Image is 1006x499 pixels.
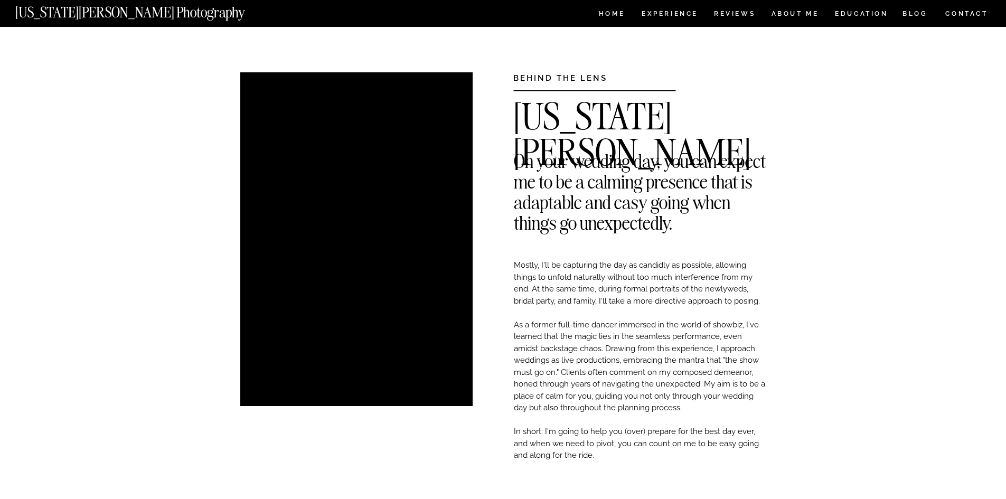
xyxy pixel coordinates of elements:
a: [US_STATE][PERSON_NAME] Photography [15,5,280,14]
a: EDUCATION [834,11,889,20]
h2: On your wedding day, you can expect me to be a calming presence that is adaptable and easy going ... [514,150,766,166]
a: Experience [642,11,697,20]
a: CONTACT [945,8,989,20]
h2: [US_STATE][PERSON_NAME] [513,99,766,115]
a: ABOUT ME [771,11,819,20]
h3: BEHIND THE LENS [513,72,643,80]
a: BLOG [902,11,928,20]
a: REVIEWS [714,11,754,20]
a: HOME [597,11,627,20]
